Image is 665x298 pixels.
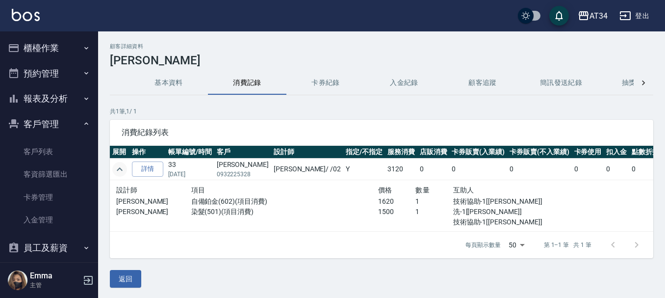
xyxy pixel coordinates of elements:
td: 3120 [385,159,417,180]
th: 客戶 [214,146,271,159]
button: 報表及分析 [4,86,94,111]
td: 0 [572,159,604,180]
button: 返回 [110,270,141,288]
h5: Emma [30,271,80,281]
td: 0 [507,159,572,180]
img: Logo [12,9,40,21]
p: 洗-1[[PERSON_NAME]] [453,207,565,217]
p: 1 [415,196,453,207]
button: 商品管理 [4,261,94,286]
button: 消費記錄 [208,71,286,95]
span: 消費紀錄列表 [122,128,641,137]
th: 卡券使用 [572,146,604,159]
a: 客資篩選匯出 [4,163,94,186]
th: 指定/不指定 [343,146,385,159]
p: 1500 [378,207,415,217]
p: [DATE] [168,170,212,179]
button: 登出 [615,7,653,25]
td: 0 [449,159,507,180]
a: 詳情 [132,162,163,177]
p: [PERSON_NAME] [116,196,191,207]
p: 主管 [30,281,80,290]
a: 卡券管理 [4,186,94,209]
img: Person [8,271,27,290]
th: 店販消費 [417,146,450,159]
button: expand row [112,162,127,177]
td: 0 [417,159,450,180]
p: 1 [415,207,453,217]
h3: [PERSON_NAME] [110,54,653,67]
button: 基本資料 [129,71,208,95]
p: 染髮(501)(項目消費) [191,207,378,217]
p: 第 1–1 筆 共 1 筆 [544,241,591,249]
h2: 顧客詳細資料 [110,43,653,50]
p: 自備鉑金(602)(項目消費) [191,196,378,207]
button: 顧客追蹤 [443,71,522,95]
div: AT34 [589,10,608,22]
button: 簡訊發送紀錄 [522,71,600,95]
th: 設計師 [271,146,343,159]
p: 技術協助-1[[PERSON_NAME]] [453,196,565,207]
th: 扣入金 [604,146,629,159]
button: 卡券紀錄 [286,71,365,95]
span: 互助人 [453,186,474,194]
p: 0932225328 [217,170,269,179]
button: 入金紀錄 [365,71,443,95]
th: 展開 [110,146,129,159]
button: 客戶管理 [4,111,94,137]
p: [PERSON_NAME] [116,207,191,217]
a: 客戶列表 [4,140,94,163]
button: 櫃檯作業 [4,35,94,61]
div: 50 [505,232,528,258]
span: 設計師 [116,186,137,194]
p: 每頁顯示數量 [465,241,501,249]
th: 卡券販賣(入業績) [449,146,507,159]
p: 共 1 筆, 1 / 1 [110,107,653,116]
button: save [549,6,569,26]
td: 33 [166,159,214,180]
span: 數量 [415,186,430,194]
p: 技術協助-1[[PERSON_NAME]] [453,217,565,227]
th: 卡券販賣(不入業績) [507,146,572,159]
td: 0 [604,159,629,180]
p: 1620 [378,196,415,207]
button: 員工及薪資 [4,235,94,261]
th: 帳單編號/時間 [166,146,214,159]
a: 入金管理 [4,209,94,231]
td: Y [343,159,385,180]
th: 服務消費 [385,146,417,159]
th: 操作 [129,146,166,159]
span: 價格 [378,186,392,194]
span: 項目 [191,186,205,194]
button: 預約管理 [4,61,94,86]
td: [PERSON_NAME] / /02 [271,159,343,180]
td: [PERSON_NAME] [214,159,271,180]
button: AT34 [574,6,612,26]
